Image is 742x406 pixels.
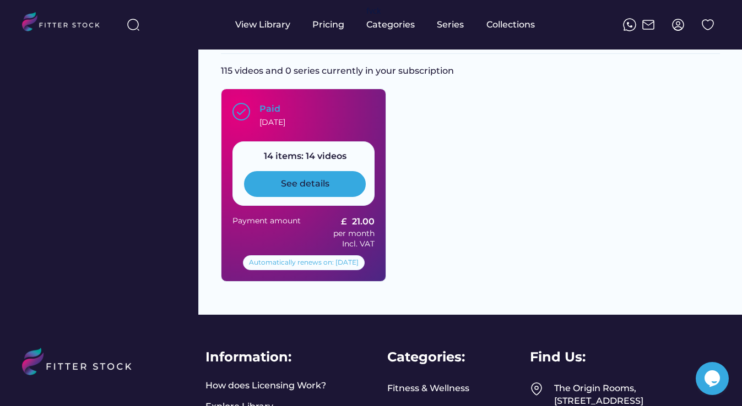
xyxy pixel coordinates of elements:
[333,228,375,239] div: per month
[205,348,291,366] div: Information:
[437,19,464,31] div: Series
[249,258,359,267] div: Automatically renews on: [DATE]
[696,362,731,395] iframe: chat widget
[642,18,655,31] img: Frame%2051.svg
[352,216,375,228] div: 21.00
[671,18,685,31] img: profile-circle.svg
[623,18,636,31] img: meteor-icons_whatsapp%20%281%29.svg
[530,382,543,396] img: Frame%2049.svg
[281,178,329,190] div: See details
[205,380,326,392] a: How does Licensing Work?
[127,18,140,31] img: search-normal%203.svg
[530,348,586,366] div: Find Us:
[235,19,290,31] div: View Library
[341,216,352,228] div: £
[244,150,366,162] div: 14 items: 14 videos
[387,348,465,366] div: Categories:
[221,65,720,77] div: 115 videos and 0 series currently in your subscription
[22,348,145,402] img: LOGO%20%281%29.svg
[366,6,381,17] div: fvck
[312,19,344,31] div: Pricing
[387,382,469,394] a: Fitness & Wellness
[232,103,250,120] img: Group%201000002397.svg
[22,12,109,35] img: LOGO.svg
[232,216,301,227] div: Payment amount
[366,19,415,31] div: Categories
[259,117,285,128] div: [DATE]
[342,239,375,250] div: Incl. VAT
[701,18,714,31] img: Group%201000002324%20%282%29.svg
[259,103,280,115] div: Paid
[486,19,535,31] div: Collections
